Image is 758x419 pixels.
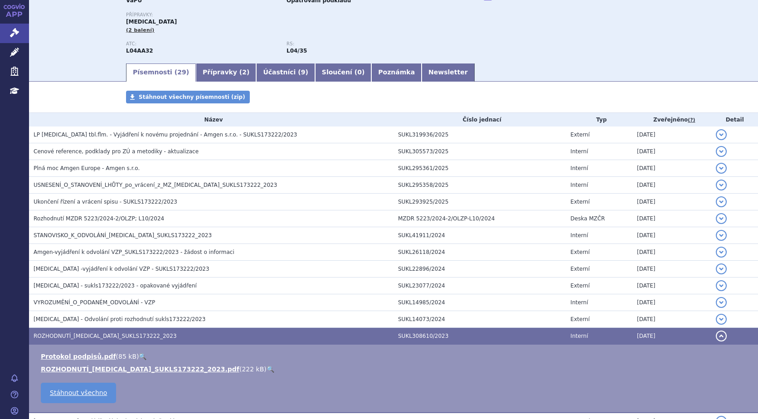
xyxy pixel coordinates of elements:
[570,232,588,239] span: Interní
[139,94,245,100] span: Stáhnout všechny písemnosti (zip)
[716,180,727,190] button: detail
[570,316,589,322] span: Externí
[632,261,712,278] td: [DATE]
[34,283,197,289] span: Otezla - sukls173222/2023 - opakované vyjádření
[632,160,712,177] td: [DATE]
[242,68,247,76] span: 2
[41,352,749,361] li: ( )
[34,249,234,255] span: Amgen-vyjádření k odvolání VZP_SUKLS173222/2023 - žádost o informaci
[118,353,136,360] span: 85 kB
[632,328,712,345] td: [DATE]
[570,266,589,272] span: Externí
[632,194,712,210] td: [DATE]
[34,215,164,222] span: Rozhodnutí MZDR 5223/2024-2/OLZP; L10/2024
[394,143,566,160] td: SUKL305573/2025
[570,132,589,138] span: Externí
[126,27,155,33] span: (2 balení)
[716,280,727,291] button: detail
[566,113,632,127] th: Typ
[570,215,605,222] span: Deska MZČR
[41,365,239,373] a: ROZHODNUTÍ_[MEDICAL_DATA]_SUKLS173222_2023.pdf
[394,160,566,177] td: SUKL295361/2025
[632,177,712,194] td: [DATE]
[34,182,277,188] span: USNESENÍ_O_STANOVENÍ_LHŮTY_po_vrácení_z_MZ_OTEZLA_SUKLS173222_2023
[34,165,140,171] span: Plná moc Amgen Europe - Amgen s.r.o.
[287,48,307,54] strong: apremilast
[34,232,212,239] span: STANOVISKO_K_ODVOLÁNÍ_OTEZLA_SUKLS173222_2023
[242,365,264,373] span: 222 kB
[632,244,712,261] td: [DATE]
[688,117,695,123] abbr: (?)
[126,41,277,47] p: ATC:
[570,333,588,339] span: Interní
[716,247,727,258] button: detail
[716,314,727,325] button: detail
[632,278,712,294] td: [DATE]
[632,210,712,227] td: [DATE]
[287,41,438,47] p: RS:
[34,316,205,322] span: OTEZLA - Odvolání proti rozhodnutí sukls173222/2023
[632,113,712,127] th: Zveřejněno
[394,177,566,194] td: SUKL295358/2025
[570,299,588,306] span: Interní
[632,227,712,244] td: [DATE]
[126,12,447,18] p: Přípravky:
[394,294,566,311] td: SUKL14985/2024
[570,148,588,155] span: Interní
[716,196,727,207] button: detail
[371,63,422,82] a: Poznámka
[711,113,758,127] th: Detail
[301,68,306,76] span: 9
[34,266,209,272] span: OTEZLA -vyjádření k odvolání VZP - SUKLS173222/2023
[126,91,250,103] a: Stáhnout všechny písemnosti (zip)
[267,365,274,373] a: 🔍
[315,63,371,82] a: Sloučení (0)
[394,194,566,210] td: SUKL293925/2025
[394,210,566,227] td: MZDR 5223/2024-2/OLZP-L10/2024
[394,328,566,345] td: SUKL308610/2023
[570,165,588,171] span: Interní
[570,283,589,289] span: Externí
[632,127,712,143] td: [DATE]
[570,199,589,205] span: Externí
[357,68,362,76] span: 0
[41,365,749,374] li: ( )
[34,299,155,306] span: VYROZUMĚNÍ_O_PODANÉM_ODVOLÁNÍ - VZP
[177,68,186,76] span: 29
[126,63,196,82] a: Písemnosti (29)
[394,127,566,143] td: SUKL319936/2025
[29,113,394,127] th: Název
[632,311,712,328] td: [DATE]
[394,261,566,278] td: SUKL22896/2024
[139,353,146,360] a: 🔍
[716,331,727,341] button: detail
[34,333,177,339] span: ROZHODNUTÍ_OTEZLA_SUKLS173222_2023
[716,163,727,174] button: detail
[41,353,116,360] a: Protokol podpisů.pdf
[716,213,727,224] button: detail
[570,249,589,255] span: Externí
[716,297,727,308] button: detail
[126,19,177,25] span: [MEDICAL_DATA]
[570,182,588,188] span: Interní
[394,244,566,261] td: SUKL26118/2024
[394,278,566,294] td: SUKL23077/2024
[126,48,153,54] strong: APREMILAST
[256,63,315,82] a: Účastníci (9)
[422,63,475,82] a: Newsletter
[716,263,727,274] button: detail
[196,63,256,82] a: Přípravky (2)
[716,146,727,157] button: detail
[394,311,566,328] td: SUKL14073/2024
[34,148,199,155] span: Cenové reference, podklady pro ZÚ a metodiky - aktualizace
[716,230,727,241] button: detail
[716,129,727,140] button: detail
[394,227,566,244] td: SUKL41911/2024
[41,383,116,403] a: Stáhnout všechno
[632,143,712,160] td: [DATE]
[632,294,712,311] td: [DATE]
[34,199,177,205] span: Ukončení řízení a vrácení spisu - SUKLS173222/2023
[394,113,566,127] th: Číslo jednací
[34,132,297,138] span: LP OTEZLA tbl.flm. - Vyjádření k novému projednání - Amgen s.r.o. - SUKLS173222/2023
